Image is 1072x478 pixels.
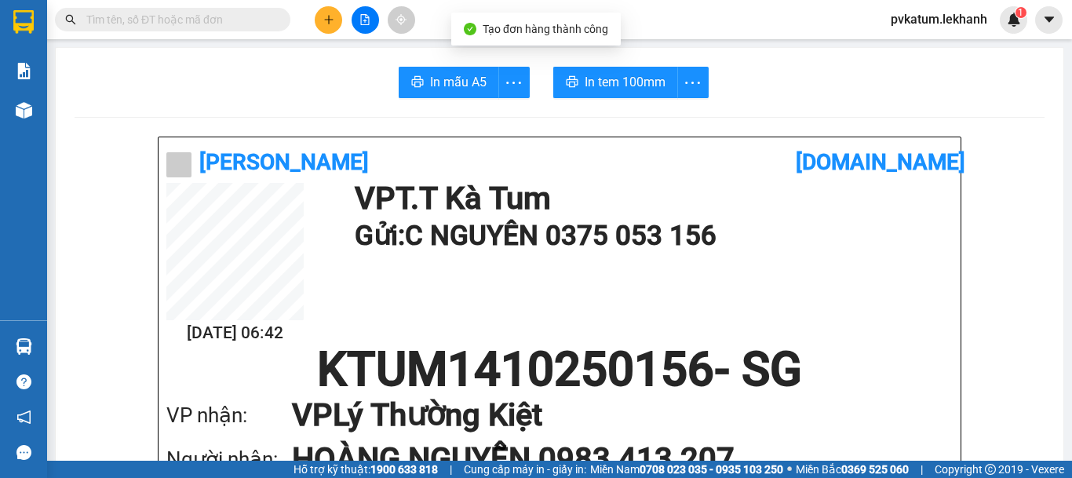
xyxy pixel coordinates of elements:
[16,374,31,389] span: question-circle
[921,461,923,478] span: |
[841,463,909,476] strong: 0369 525 060
[166,443,292,476] div: Người nhận:
[150,15,188,31] span: Nhận:
[12,103,36,119] span: CR :
[292,393,921,437] h1: VP Lý Thường Kiệt
[166,400,292,432] div: VP nhận:
[355,183,945,214] h1: VP T.T Kà Tum
[796,149,965,175] b: [DOMAIN_NAME]
[166,320,304,346] h2: [DATE] 06:42
[323,14,334,25] span: plus
[16,102,32,119] img: warehouse-icon
[553,67,678,98] button: printerIn tem 100mm
[677,67,709,98] button: more
[396,14,407,25] span: aim
[1018,7,1023,18] span: 1
[585,72,665,92] span: In tem 100mm
[499,73,529,93] span: more
[13,13,139,32] div: T.T Kà Tum
[590,461,783,478] span: Miền Nam
[450,461,452,478] span: |
[1015,7,1026,18] sup: 1
[352,6,379,34] button: file-add
[166,346,953,393] h1: KTUM1410250156 - SG
[388,6,415,34] button: aim
[399,67,499,98] button: printerIn mẫu A5
[16,410,31,425] span: notification
[16,63,32,79] img: solution-icon
[640,463,783,476] strong: 0708 023 035 - 0935 103 250
[430,72,487,92] span: In mẫu A5
[65,14,76,25] span: search
[359,14,370,25] span: file-add
[150,70,276,92] div: 0867895939
[13,15,38,31] span: Gửi:
[464,461,586,478] span: Cung cấp máy in - giấy in:
[1007,13,1021,27] img: icon-new-feature
[566,75,578,90] span: printer
[13,10,34,34] img: logo-vxr
[464,23,476,35] span: check-circle
[787,466,792,473] span: ⚪️
[150,13,276,51] div: Lý Thường Kiệt
[796,461,909,478] span: Miền Bắc
[16,445,31,460] span: message
[13,51,139,73] div: 0375053156
[355,214,945,257] h1: Gửi: C NGUYÊN 0375 053 156
[294,461,438,478] span: Hỗ trợ kỹ thuật:
[985,464,996,475] span: copyright
[150,51,276,70] div: [PERSON_NAME]
[199,149,369,175] b: [PERSON_NAME]
[1042,13,1056,27] span: caret-down
[498,67,530,98] button: more
[13,32,139,51] div: C NGUYÊN
[12,101,141,120] div: 50.000
[411,75,424,90] span: printer
[1035,6,1063,34] button: caret-down
[315,6,342,34] button: plus
[86,11,272,28] input: Tìm tên, số ĐT hoặc mã đơn
[16,338,32,355] img: warehouse-icon
[483,23,608,35] span: Tạo đơn hàng thành công
[678,73,708,93] span: more
[370,463,438,476] strong: 1900 633 818
[878,9,1000,29] span: pvkatum.lekhanh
